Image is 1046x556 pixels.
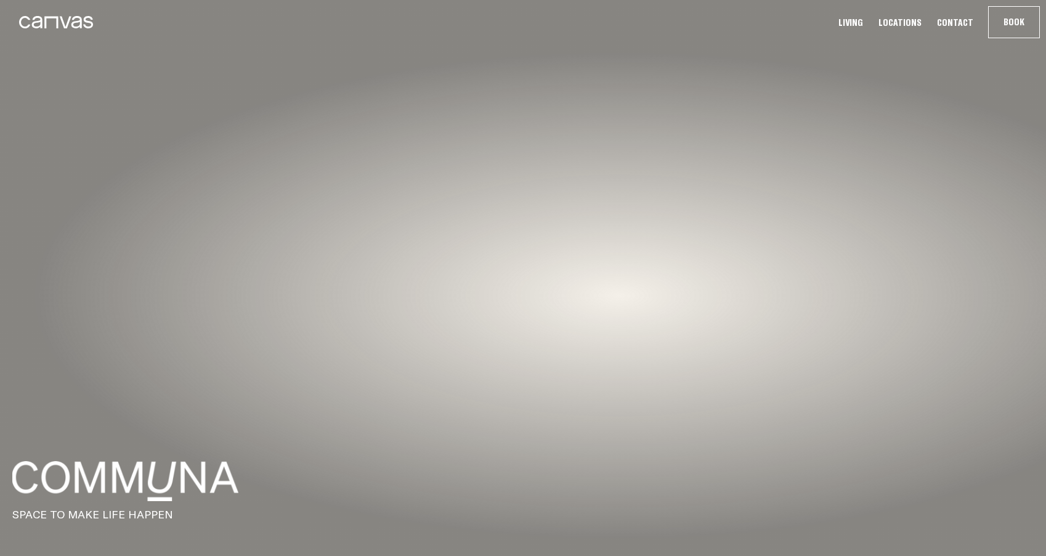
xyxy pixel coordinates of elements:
button: Book [989,7,1039,38]
p: SPACE TO MAKE LIFE HAPPEN [12,507,1034,522]
a: Locations [875,16,925,29]
img: f04c9ce801152f45bcdbb394012f34b369c57f26-4501x793.png [12,461,238,501]
a: Contact [933,16,977,29]
a: Living [835,16,867,29]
